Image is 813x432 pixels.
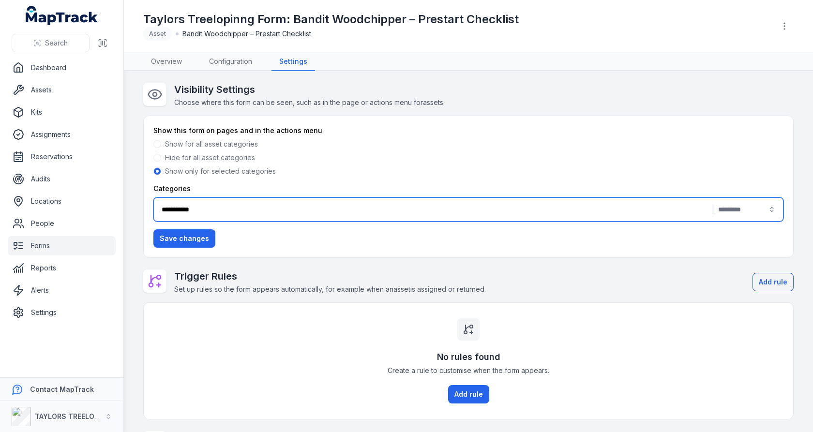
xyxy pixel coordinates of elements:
span: Bandit Woodchipper – Prestart Checklist [182,29,311,39]
label: Show for all asset categories [165,139,258,149]
button: Add rule [448,385,489,403]
label: Show only for selected categories [165,166,276,176]
h2: Trigger Rules [174,269,486,283]
a: Assignments [8,125,116,144]
span: Set up rules so the form appears automatically, for example when an asset is assigned or returned. [174,285,486,293]
strong: TAYLORS TREELOPPING [35,412,116,420]
button: Add rule [753,273,794,291]
strong: Contact MapTrack [30,385,94,393]
a: Assets [8,80,116,100]
span: Search [45,38,68,48]
a: Overview [143,53,190,71]
button: Save changes [153,229,215,248]
button: Search [12,34,90,52]
a: Settings [271,53,315,71]
h1: Taylors Treelopinng Form: Bandit Woodchipper – Prestart Checklist [143,12,519,27]
label: Show this form on pages and in the actions menu [153,126,322,135]
label: Categories [153,184,191,194]
a: Reports [8,258,116,278]
button: | [153,197,783,222]
a: Dashboard [8,58,116,77]
a: Audits [8,169,116,189]
a: People [8,214,116,233]
a: Kits [8,103,116,122]
a: Reservations [8,147,116,166]
a: Configuration [201,53,260,71]
a: Forms [8,236,116,255]
a: MapTrack [26,6,98,25]
a: Locations [8,192,116,211]
span: Choose where this form can be seen, such as in the page or actions menu for assets . [174,98,445,106]
a: Alerts [8,281,116,300]
label: Hide for all asset categories [165,153,255,163]
div: Asset [143,27,172,41]
h3: No rules found [437,350,500,364]
a: Settings [8,303,116,322]
h2: Visibility Settings [174,83,445,96]
span: Create a rule to customise when the form appears. [388,366,549,375]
